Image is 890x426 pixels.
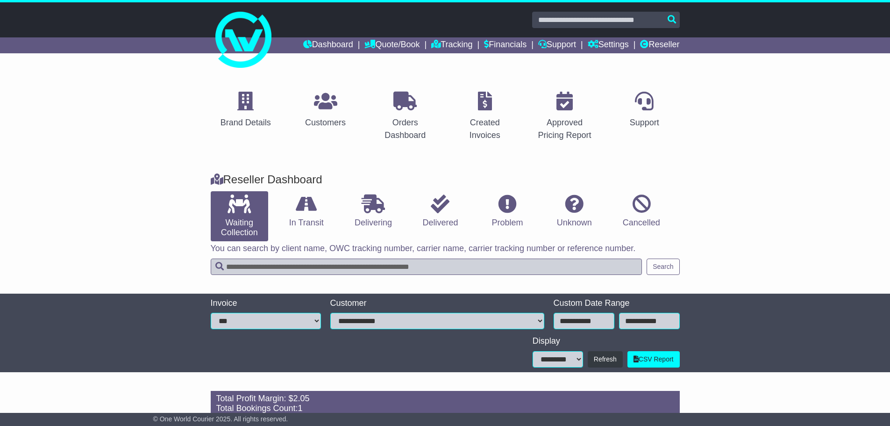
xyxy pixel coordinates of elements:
[376,116,434,142] div: Orders Dashboard
[546,191,603,231] a: Unknown
[554,298,680,309] div: Custom Date Range
[303,37,353,53] a: Dashboard
[211,191,268,241] a: Waiting Collection
[214,88,277,132] a: Brand Details
[412,191,469,231] a: Delivered
[216,404,674,414] div: Total Bookings Count:
[299,88,352,132] a: Customers
[588,37,629,53] a: Settings
[293,394,310,403] span: 2.05
[630,116,659,129] div: Support
[278,191,335,231] a: In Transit
[640,37,679,53] a: Reseller
[456,116,514,142] div: Created Invoices
[647,259,679,275] button: Search
[627,351,680,368] a: CSV Report
[298,404,303,413] span: 1
[206,173,684,187] div: Reseller Dashboard
[484,37,527,53] a: Financials
[588,351,623,368] button: Refresh
[538,37,576,53] a: Support
[364,37,420,53] a: Quote/Book
[535,116,594,142] div: Approved Pricing Report
[211,244,680,254] p: You can search by client name, OWC tracking number, carrier name, carrier tracking number or refe...
[153,415,288,423] span: © One World Courier 2025. All rights reserved.
[211,298,321,309] div: Invoice
[624,88,665,132] a: Support
[533,336,680,347] div: Display
[431,37,472,53] a: Tracking
[450,88,520,145] a: Created Invoices
[305,116,346,129] div: Customers
[370,88,441,145] a: Orders Dashboard
[216,394,674,404] div: Total Profit Margin: $
[330,298,544,309] div: Customer
[612,191,670,231] a: Cancelled
[221,116,271,129] div: Brand Details
[478,191,536,231] a: Problem
[529,88,600,145] a: Approved Pricing Report
[344,191,402,231] a: Delivering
